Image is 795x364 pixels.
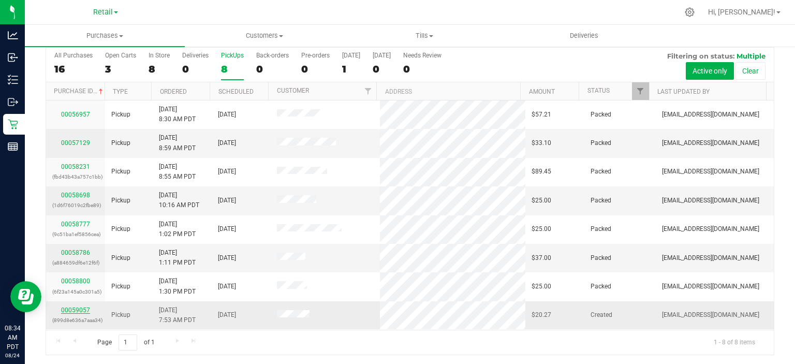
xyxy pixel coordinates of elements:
inline-svg: Analytics [8,30,18,40]
p: 08:34 AM PDT [5,324,20,352]
span: [DATE] [218,310,236,320]
div: [DATE] [373,52,391,59]
a: Filter [359,82,376,100]
span: $20.27 [532,310,551,320]
span: Packed [591,110,611,120]
span: [DATE] [218,253,236,263]
span: [EMAIL_ADDRESS][DOMAIN_NAME] [662,282,759,292]
span: Pickup [111,282,130,292]
span: Customers [185,31,344,40]
span: [EMAIL_ADDRESS][DOMAIN_NAME] [662,167,759,177]
a: Scheduled [218,88,254,95]
a: Last Updated By [657,88,710,95]
a: Purchase ID [54,88,105,95]
span: [EMAIL_ADDRESS][DOMAIN_NAME] [662,110,759,120]
span: [DATE] 10:16 AM PDT [159,191,199,210]
span: Packed [591,138,611,148]
inline-svg: Retail [8,119,18,129]
span: Tills [345,31,504,40]
span: Packed [591,196,611,206]
span: [DATE] 8:55 AM PDT [159,162,196,182]
button: Active only [686,62,734,80]
a: 00058786 [61,249,90,256]
div: 1 [342,63,360,75]
span: [EMAIL_ADDRESS][DOMAIN_NAME] [662,196,759,206]
a: Status [587,87,610,94]
span: Pickup [111,196,130,206]
span: 1 - 8 of 8 items [705,334,763,350]
span: $33.10 [532,138,551,148]
div: 0 [403,63,441,75]
div: 8 [221,63,244,75]
a: 00058698 [61,192,90,199]
span: $25.00 [532,282,551,292]
span: [DATE] [218,110,236,120]
div: In Store [149,52,170,59]
input: 1 [119,334,137,351]
span: Deliveries [556,31,612,40]
span: Filtering on status: [667,52,734,60]
inline-svg: Outbound [8,97,18,107]
span: Multiple [737,52,765,60]
div: All Purchases [54,52,93,59]
span: [DATE] [218,224,236,234]
span: Packed [591,224,611,234]
span: $37.00 [532,253,551,263]
iframe: Resource center [10,281,41,312]
a: 00056957 [61,111,90,118]
div: Pre-orders [301,52,330,59]
a: 00058231 [61,163,90,170]
a: 00058800 [61,278,90,285]
a: 00059057 [61,307,90,314]
span: [DATE] [218,196,236,206]
div: Deliveries [182,52,209,59]
div: Back-orders [256,52,289,59]
span: $25.00 [532,196,551,206]
div: 0 [256,63,289,75]
div: PickUps [221,52,244,59]
div: 8 [149,63,170,75]
div: Open Carts [105,52,136,59]
a: Ordered [160,88,187,95]
div: Needs Review [403,52,441,59]
a: Purchases [25,25,185,47]
p: (899d8e636a7aaa34) [52,315,99,325]
span: $25.00 [532,224,551,234]
div: Manage settings [683,7,696,17]
a: Customers [185,25,345,47]
div: 16 [54,63,93,75]
span: [DATE] [218,282,236,292]
inline-svg: Inventory [8,75,18,85]
span: Pickup [111,253,130,263]
p: (9c51ba1ef5856cea) [52,229,99,239]
span: [DATE] 1:11 PM PDT [159,248,196,268]
span: [DATE] 8:59 AM PDT [159,133,196,153]
th: Address [376,82,520,100]
button: Clear [735,62,765,80]
span: Retail [93,8,113,17]
p: (6f23a145a0c301a5) [52,287,99,297]
div: 0 [182,63,209,75]
a: Amount [529,88,555,95]
a: Type [113,88,128,95]
inline-svg: Reports [8,141,18,152]
a: Deliveries [504,25,664,47]
span: [EMAIL_ADDRESS][DOMAIN_NAME] [662,224,759,234]
a: Filter [632,82,649,100]
span: [DATE] 8:30 AM PDT [159,105,196,124]
inline-svg: Inbound [8,52,18,63]
p: (a884659df6e12f6f) [52,258,99,268]
div: [DATE] [342,52,360,59]
span: Packed [591,282,611,292]
a: Tills [344,25,504,47]
p: (fbd43b43a757c1bb) [52,172,99,182]
span: Pickup [111,310,130,320]
p: (1d6f76019c2fbe89) [52,200,99,210]
div: 0 [301,63,330,75]
span: [DATE] [218,138,236,148]
span: Pickup [111,167,130,177]
a: 00057129 [61,139,90,147]
span: Packed [591,253,611,263]
div: 3 [105,63,136,75]
span: [DATE] 1:30 PM PDT [159,276,196,296]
